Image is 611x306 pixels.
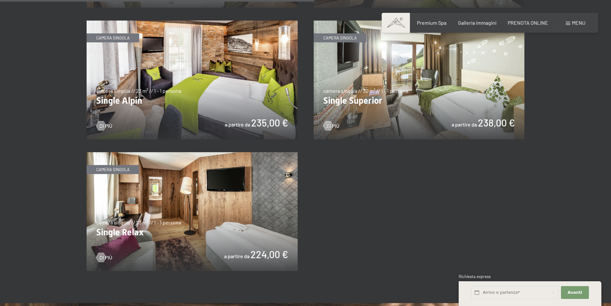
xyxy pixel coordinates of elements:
[459,274,491,279] span: Richiesta express
[323,122,339,129] a: Di più
[87,152,298,271] img: Single Relax
[417,20,446,26] a: Premium Spa
[87,21,298,25] a: Single Alpin
[568,290,582,295] span: Avanti
[87,153,298,156] a: Single Relax
[99,122,112,129] span: Di più
[561,286,589,299] button: Avanti
[96,122,112,129] a: Di più
[314,21,525,25] a: Single Superior
[327,122,339,129] span: Di più
[96,254,112,261] a: Di più
[572,20,585,26] span: Menu
[508,20,548,26] a: PRENOTA ONLINE
[87,21,298,139] img: Single Alpin
[314,21,525,139] img: Single Superior
[99,254,112,261] span: Di più
[458,20,496,26] a: Galleria immagini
